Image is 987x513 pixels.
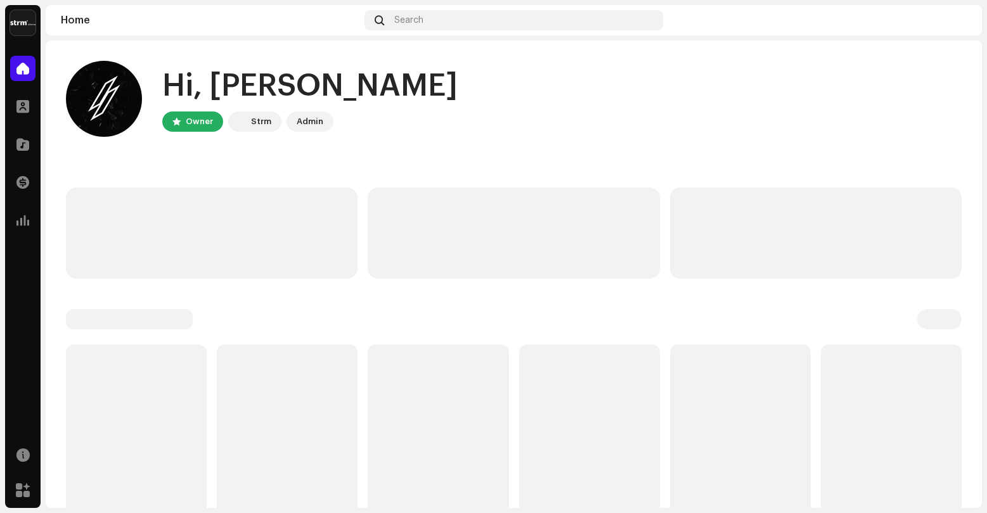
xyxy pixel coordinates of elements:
img: 11e45f50-7cb3-4068-9654-8cc6c6e6783c [66,61,142,137]
img: 408b884b-546b-4518-8448-1008f9c76b02 [231,114,246,129]
img: 408b884b-546b-4518-8448-1008f9c76b02 [10,10,35,35]
div: Hi, [PERSON_NAME] [162,66,458,106]
div: Admin [297,114,323,129]
div: Strm [251,114,271,129]
span: Search [394,15,423,25]
div: Owner [186,114,213,129]
img: 11e45f50-7cb3-4068-9654-8cc6c6e6783c [946,10,967,30]
div: Home [61,15,359,25]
